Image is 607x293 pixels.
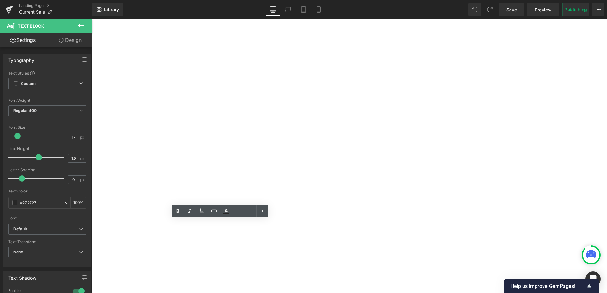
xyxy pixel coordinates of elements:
b: Custom [21,81,36,87]
div: Letter Spacing [8,168,86,172]
button: Undo [468,3,481,16]
i: Default [13,226,27,232]
div: Line Height [8,146,86,151]
span: Library [104,7,119,12]
div: Text Styles [8,70,86,75]
div: Font [8,216,86,220]
span: Current Sale [19,10,45,15]
div: Text Shadow [8,272,36,281]
span: Text Block [18,23,44,29]
div: Font Weight [8,98,86,103]
span: em [80,156,85,160]
span: Help us improve GemPages! [510,283,585,289]
div: Text Color [8,189,86,193]
a: Tablet [296,3,311,16]
a: Mobile [311,3,326,16]
span: Preview [535,6,552,13]
b: Regular 400 [13,108,37,113]
div: Open Intercom Messenger [585,271,601,287]
a: Design [47,33,93,47]
b: None [13,250,23,254]
button: More [592,3,604,16]
span: px [80,135,85,139]
span: px [80,178,85,182]
a: Landing Pages [19,3,92,8]
span: Save [506,6,517,13]
div: Font Size [8,125,86,130]
div: Typography [8,54,34,63]
div: Text Transform [8,240,86,244]
a: Desktop [265,3,281,16]
div: % [71,197,86,208]
button: Redo [484,3,496,16]
a: New Library [92,3,123,16]
a: Preview [527,3,559,16]
button: Show survey - Help us improve GemPages! [510,282,593,290]
a: Laptop [281,3,296,16]
input: Color [20,199,61,206]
